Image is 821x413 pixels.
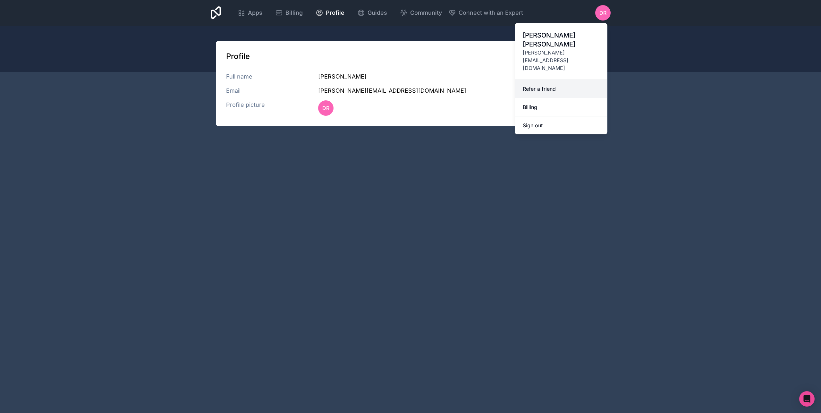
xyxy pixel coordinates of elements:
[515,98,607,116] a: Billing
[523,49,600,72] span: [PERSON_NAME][EMAIL_ADDRESS][DOMAIN_NAME]
[395,6,447,20] a: Community
[459,8,523,17] span: Connect with an Expert
[352,6,392,20] a: Guides
[448,8,523,17] button: Connect with an Expert
[285,8,303,17] span: Billing
[322,104,329,112] span: DR
[523,31,600,49] span: [PERSON_NAME] [PERSON_NAME]
[226,100,318,116] h3: Profile picture
[318,86,595,95] h3: [PERSON_NAME][EMAIL_ADDRESS][DOMAIN_NAME]
[310,6,350,20] a: Profile
[318,72,595,81] h3: [PERSON_NAME]
[226,72,318,81] h3: Full name
[226,86,318,95] h3: Email
[515,80,607,98] a: Refer a friend
[326,8,344,17] span: Profile
[226,51,595,62] h1: Profile
[270,6,308,20] a: Billing
[410,8,442,17] span: Community
[515,116,607,134] button: Sign out
[248,8,262,17] span: Apps
[368,8,387,17] span: Guides
[799,391,815,407] div: Open Intercom Messenger
[233,6,267,20] a: Apps
[599,9,606,17] span: DR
